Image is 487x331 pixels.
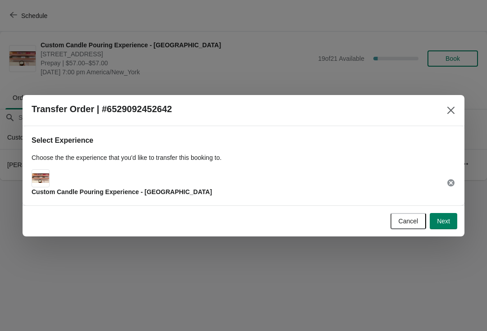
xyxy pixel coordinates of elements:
[32,153,455,162] p: Choose the the experience that you'd like to transfer this booking to.
[399,218,418,225] span: Cancel
[391,213,427,229] button: Cancel
[437,218,450,225] span: Next
[32,173,49,183] img: Main Experience Image
[32,104,172,114] h2: Transfer Order | #6529092452642
[443,102,459,118] button: Close
[32,135,455,146] h2: Select Experience
[430,213,457,229] button: Next
[32,188,212,195] span: Custom Candle Pouring Experience - [GEOGRAPHIC_DATA]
